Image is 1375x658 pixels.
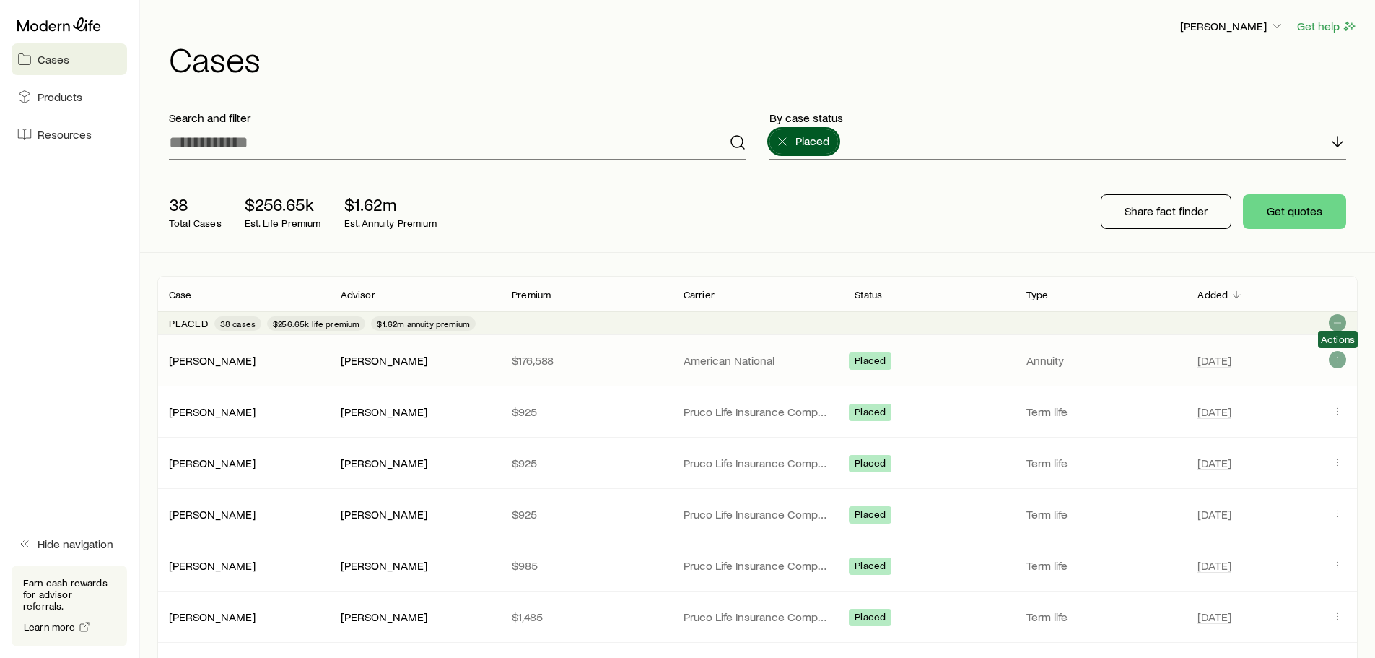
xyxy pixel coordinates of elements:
[169,610,256,623] a: [PERSON_NAME]
[169,111,746,125] p: Search and filter
[512,558,660,573] p: $985
[684,289,715,300] p: Carrier
[1179,18,1285,35] button: [PERSON_NAME]
[512,289,551,300] p: Premium
[512,404,660,419] p: $925
[1026,404,1175,419] p: Term life
[169,194,222,215] p: 38
[684,353,832,368] p: American National
[169,217,222,229] p: Total Cases
[512,353,660,368] p: $176,588
[1197,456,1231,470] span: [DATE]
[1296,18,1358,35] button: Get help
[512,507,660,521] p: $925
[855,560,886,575] span: Placed
[12,566,127,646] div: Earn cash rewards for advisor referrals.Learn more
[24,622,76,632] span: Learn more
[1026,353,1175,368] p: Annuity
[512,610,660,624] p: $1,485
[1026,610,1175,624] p: Term life
[1026,558,1175,573] p: Term life
[341,507,427,522] div: [PERSON_NAME]
[1026,456,1175,470] p: Term life
[341,404,427,420] div: [PERSON_NAME]
[769,111,1347,125] p: By case status
[855,611,886,626] span: Placed
[684,404,832,419] p: Pruco Life Insurance Company
[377,318,470,329] span: $1.62m annuity premium
[341,558,427,573] div: [PERSON_NAME]
[1101,194,1231,229] button: Share fact finder
[38,127,92,142] span: Resources
[1026,289,1049,300] p: Type
[169,558,256,573] div: [PERSON_NAME]
[12,43,127,75] a: Cases
[1180,19,1284,33] p: [PERSON_NAME]
[1125,204,1208,218] p: Share fact finder
[38,537,113,551] span: Hide navigation
[169,507,256,522] div: [PERSON_NAME]
[684,507,832,521] p: Pruco Life Insurance Company
[855,355,886,370] span: Placed
[169,507,256,521] a: [PERSON_NAME]
[769,129,838,154] button: Placed
[1197,289,1228,300] p: Added
[169,353,256,367] a: [PERSON_NAME]
[344,194,437,215] p: $1.62m
[1197,404,1231,419] span: [DATE]
[1197,610,1231,624] span: [DATE]
[38,52,69,66] span: Cases
[169,318,209,329] p: Placed
[23,577,115,612] p: Earn cash rewards for advisor referrals.
[12,118,127,150] a: Resources
[1197,353,1231,368] span: [DATE]
[855,289,882,300] p: Status
[12,81,127,113] a: Products
[273,318,359,329] span: $256.65k life premium
[855,457,886,472] span: Placed
[169,558,256,572] a: [PERSON_NAME]
[245,194,321,215] p: $256.65k
[1243,194,1346,229] button: Get quotes
[1197,507,1231,521] span: [DATE]
[795,134,829,148] span: Placed
[169,610,256,625] div: [PERSON_NAME]
[341,353,427,368] div: [PERSON_NAME]
[38,90,82,104] span: Products
[169,41,1358,76] h1: Cases
[1321,334,1355,345] span: Actions
[344,217,437,229] p: Est. Annuity Premium
[169,353,256,368] div: [PERSON_NAME]
[1197,558,1231,573] span: [DATE]
[341,289,375,300] p: Advisor
[855,508,886,524] span: Placed
[512,456,660,470] p: $925
[169,289,192,300] p: Case
[1026,507,1175,521] p: Term life
[245,217,321,229] p: Est. Life Premium
[855,406,886,421] span: Placed
[169,456,256,469] a: [PERSON_NAME]
[684,610,832,624] p: Pruco Life Insurance Company
[12,528,127,560] button: Hide navigation
[220,318,256,329] span: 38 cases
[341,456,427,471] div: [PERSON_NAME]
[684,558,832,573] p: Pruco Life Insurance Company
[684,456,832,470] p: Pruco Life Insurance Company
[341,610,427,625] div: [PERSON_NAME]
[169,456,256,471] div: [PERSON_NAME]
[169,404,256,420] div: [PERSON_NAME]
[169,404,256,418] a: [PERSON_NAME]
